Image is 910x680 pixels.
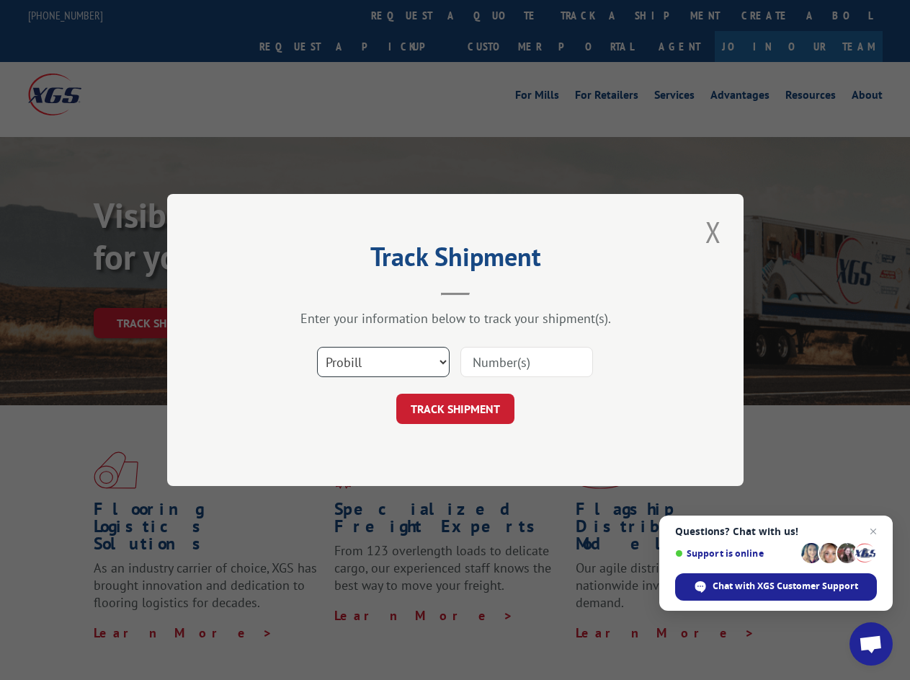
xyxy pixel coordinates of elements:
[675,573,877,601] span: Chat with XGS Customer Support
[675,548,796,559] span: Support is online
[396,394,514,424] button: TRACK SHIPMENT
[675,526,877,537] span: Questions? Chat with us!
[713,580,858,593] span: Chat with XGS Customer Support
[239,247,672,274] h2: Track Shipment
[460,347,593,377] input: Number(s)
[239,310,672,327] div: Enter your information below to track your shipment(s).
[849,622,893,666] a: Open chat
[701,212,726,252] button: Close modal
